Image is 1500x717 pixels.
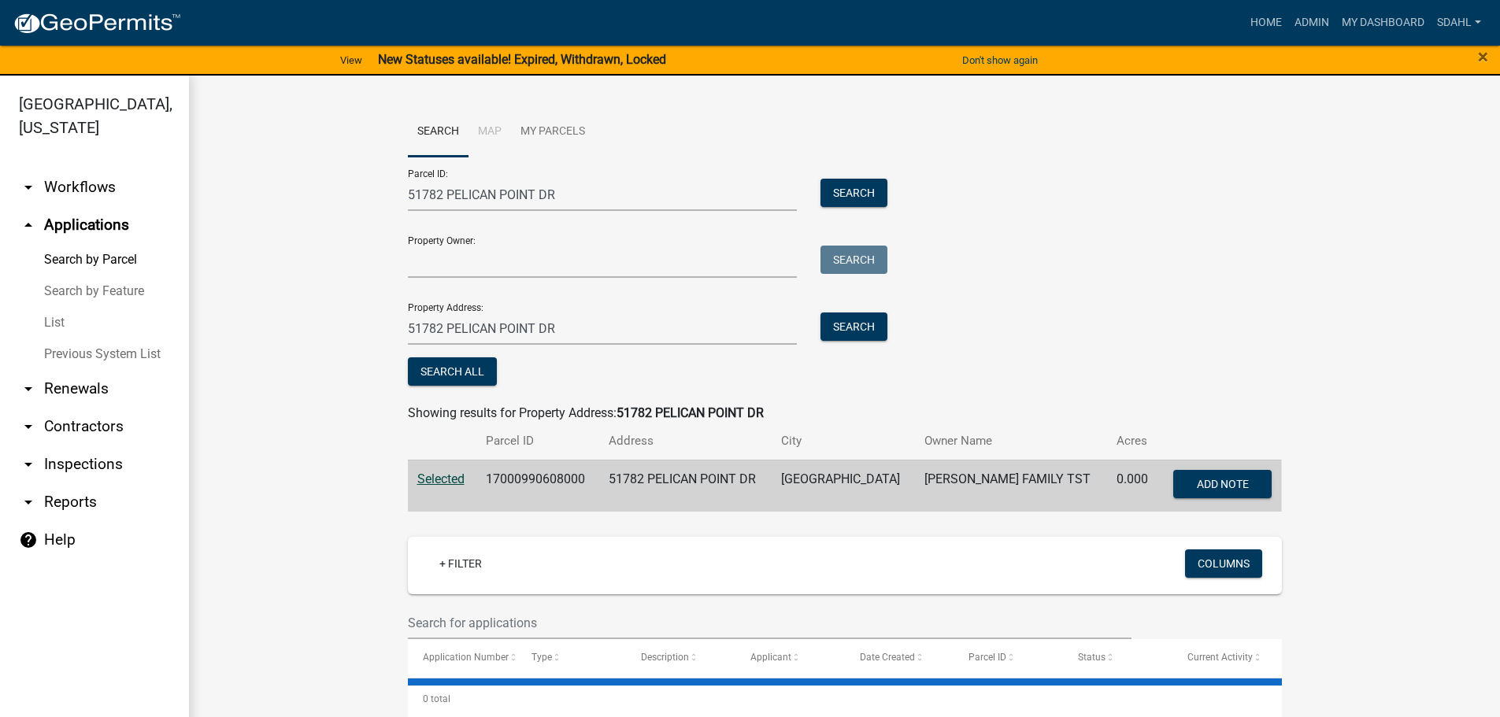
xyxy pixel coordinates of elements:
[1107,460,1160,512] td: 0.000
[617,405,764,420] strong: 51782 PELICAN POINT DR
[1197,477,1249,490] span: Add Note
[626,639,735,677] datatable-header-cell: Description
[1478,47,1488,66] button: Close
[408,357,497,386] button: Search All
[408,404,1282,423] div: Showing results for Property Address:
[408,107,469,157] a: Search
[511,107,594,157] a: My Parcels
[1335,8,1431,38] a: My Dashboard
[1172,639,1282,677] datatable-header-cell: Current Activity
[531,652,552,663] span: Type
[860,652,915,663] span: Date Created
[1078,652,1106,663] span: Status
[19,493,38,512] i: arrow_drop_down
[772,423,915,460] th: City
[845,639,954,677] datatable-header-cell: Date Created
[19,530,38,549] i: help
[334,47,369,73] a: View
[417,471,465,486] a: Selected
[423,652,509,663] span: Application Number
[19,178,38,197] i: arrow_drop_down
[969,652,1006,663] span: Parcel ID
[517,639,626,677] datatable-header-cell: Type
[408,639,517,677] datatable-header-cell: Application Number
[820,179,887,207] button: Search
[1478,46,1488,68] span: ×
[378,52,666,67] strong: New Statuses available! Expired, Withdrawn, Locked
[19,455,38,474] i: arrow_drop_down
[820,312,887,341] button: Search
[408,607,1132,639] input: Search for applications
[1431,8,1487,38] a: sdahl
[956,47,1044,73] button: Don't show again
[476,423,599,460] th: Parcel ID
[750,652,791,663] span: Applicant
[954,639,1063,677] datatable-header-cell: Parcel ID
[1063,639,1172,677] datatable-header-cell: Status
[19,216,38,235] i: arrow_drop_up
[599,423,772,460] th: Address
[427,549,494,578] a: + Filter
[1107,423,1160,460] th: Acres
[1187,652,1253,663] span: Current Activity
[820,246,887,274] button: Search
[915,460,1107,512] td: [PERSON_NAME] FAMILY TST
[915,423,1107,460] th: Owner Name
[19,379,38,398] i: arrow_drop_down
[19,417,38,436] i: arrow_drop_down
[1244,8,1288,38] a: Home
[641,652,689,663] span: Description
[1185,549,1262,578] button: Columns
[735,639,845,677] datatable-header-cell: Applicant
[1173,470,1272,498] button: Add Note
[1288,8,1335,38] a: Admin
[476,460,599,512] td: 17000990608000
[772,460,915,512] td: [GEOGRAPHIC_DATA]
[599,460,772,512] td: 51782 PELICAN POINT DR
